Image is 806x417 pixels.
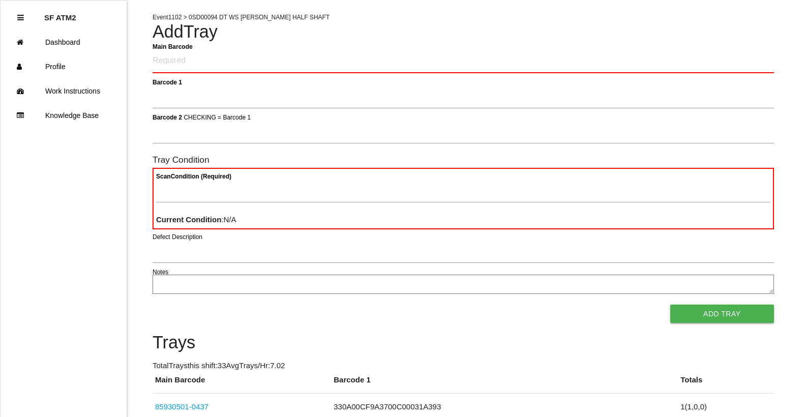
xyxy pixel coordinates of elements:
b: Current Condition [156,215,221,224]
span: CHECKING = Barcode 1 [184,113,251,121]
label: Defect Description [153,232,202,242]
span: : N/A [156,215,236,224]
b: Main Barcode [153,43,193,50]
a: 85930501-0437 [155,402,208,411]
th: Totals [678,374,773,394]
a: Dashboard [1,30,127,54]
a: Knowledge Base [1,103,127,128]
b: Barcode 1 [153,78,182,85]
p: SF ATM2 [44,6,76,22]
h4: Trays [153,333,774,352]
th: Barcode 1 [331,374,678,394]
b: Scan Condition (Required) [156,173,231,180]
h4: Add Tray [153,22,774,42]
span: Event 1102 > 0SD00094 DT WS [PERSON_NAME] HALF SHAFT [153,14,330,21]
h6: Tray Condition [153,155,774,165]
a: Work Instructions [1,79,127,103]
label: Notes [153,267,168,277]
b: Barcode 2 [153,113,182,121]
p: Total Trays this shift: 33 Avg Trays /Hr: 7.02 [153,360,774,372]
div: Close [17,6,24,30]
input: Required [153,49,774,73]
a: Profile [1,54,127,79]
button: Add Tray [670,305,774,323]
th: Main Barcode [153,374,331,394]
